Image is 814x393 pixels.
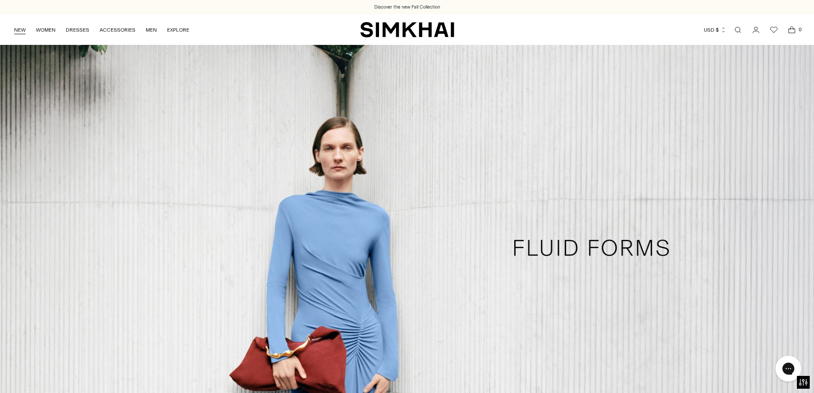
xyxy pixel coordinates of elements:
[14,21,26,39] a: NEW
[36,21,56,39] a: WOMEN
[100,21,135,39] a: ACCESSORIES
[704,21,726,39] button: USD $
[729,21,746,38] a: Open search modal
[360,21,454,38] a: SIMKHAI
[747,21,764,38] a: Go to the account page
[146,21,157,39] a: MEN
[374,4,440,11] a: Discover the new Fall Collection
[771,353,805,384] iframe: Gorgias live chat messenger
[783,21,800,38] a: Open cart modal
[796,26,804,33] span: 0
[167,21,189,39] a: EXPLORE
[66,21,89,39] a: DRESSES
[765,21,782,38] a: Wishlist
